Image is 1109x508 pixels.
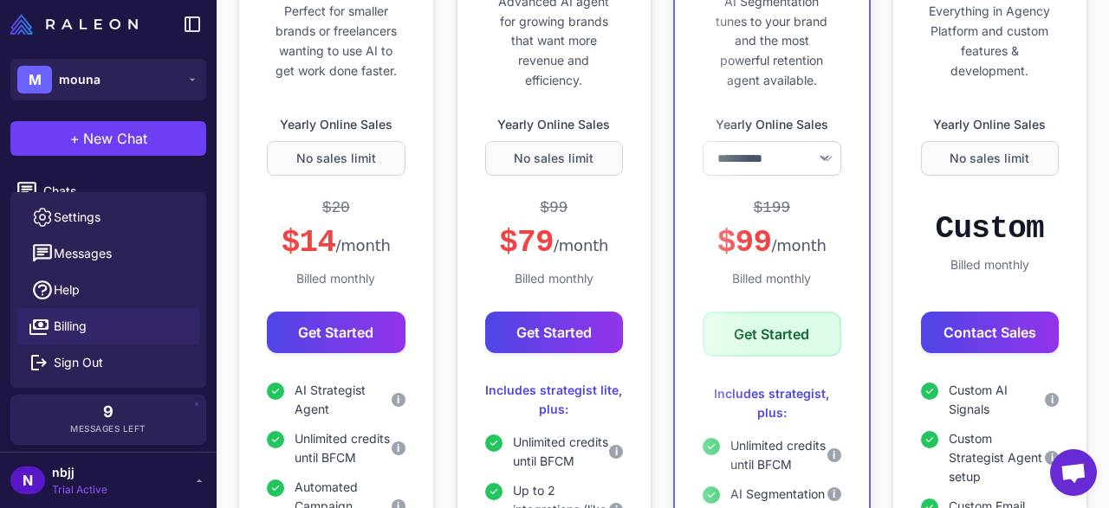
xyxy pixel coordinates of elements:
[54,317,87,336] span: Billing
[499,223,608,262] div: $79
[10,59,206,100] button: Mmouna
[322,196,350,220] div: $20
[43,182,196,201] span: Chats
[70,128,80,149] span: +
[921,255,1060,274] div: Billed monthly
[485,115,624,134] label: Yearly Online Sales
[52,482,107,498] span: Trial Active
[1051,450,1054,466] span: i
[485,381,624,419] div: Includes strategist lite, plus:
[703,269,841,288] div: Billed monthly
[703,312,841,357] button: Get Started
[717,223,827,262] div: $99
[730,436,827,474] span: Unlimited credits until BFCM
[1050,449,1097,496] div: Ouvrir le chat
[514,149,593,168] span: No sales limit
[485,312,624,353] button: Get Started
[921,2,1060,80] p: Everything in Agency Platform and custom features & development.
[921,312,1060,353] button: Contact Sales
[267,269,405,288] div: Billed monthly
[554,236,608,254] span: /month
[17,66,52,93] div: M
[615,444,618,460] span: i
[949,381,1046,419] span: Custom AI Signals
[267,312,405,353] button: Get Started
[52,463,107,482] span: nbjj
[17,272,199,308] a: Help
[397,392,399,408] span: i
[754,196,791,220] div: $199
[703,115,841,134] label: Yearly Online Sales
[282,223,391,262] div: $14
[513,433,610,471] span: Unlimited credits until BFCM
[485,269,624,288] div: Billed monthly
[103,404,113,420] span: 9
[1051,392,1054,408] span: i
[540,196,567,220] div: $99
[950,149,1029,168] span: No sales limit
[17,344,199,381] button: Sign Out
[17,235,199,272] button: Messages
[833,447,835,463] span: i
[833,486,835,502] span: i
[936,209,1044,248] div: Custom
[921,115,1060,134] label: Yearly Online Sales
[295,429,392,467] span: Unlimited credits until BFCM
[730,485,825,504] span: AI Segmentation
[83,128,147,149] span: New Chat
[397,440,399,456] span: i
[296,149,376,168] span: No sales limit
[295,381,392,419] span: AI Strategist Agent
[54,280,80,299] span: Help
[54,208,101,227] span: Settings
[10,14,145,35] a: Raleon Logo
[10,121,206,156] button: +New Chat
[54,244,112,263] span: Messages
[267,115,405,134] label: Yearly Online Sales
[54,353,103,372] span: Sign Out
[7,173,210,209] a: Chats
[335,236,390,254] span: /month
[267,2,405,80] p: Perfect for smaller brands or freelancers wanting to use AI to get work done faster.
[949,429,1046,486] span: Custom Strategist Agent setup
[771,236,826,254] span: /month
[70,422,146,435] span: Messages Left
[703,384,841,422] div: Includes strategist, plus:
[10,14,138,35] img: Raleon Logo
[59,70,101,89] span: mouna
[10,466,45,494] div: N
